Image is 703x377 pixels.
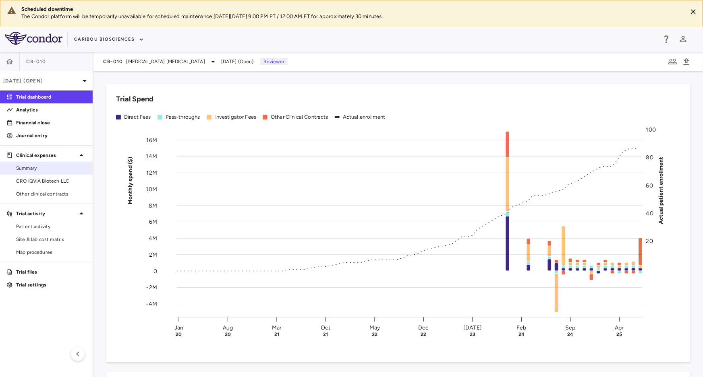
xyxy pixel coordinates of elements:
[16,177,86,185] span: CRO IQVIA Biotech LLC
[16,223,86,230] span: Patient activity
[16,119,86,126] p: Financial close
[272,324,282,331] text: Mar
[646,182,653,189] tspan: 60
[149,202,157,209] tspan: 8M
[658,157,665,224] tspan: Actual patient enrollment
[646,154,653,161] tspan: 80
[687,6,699,18] button: Close
[103,58,123,65] span: CB-010
[223,324,233,331] text: Aug
[146,185,157,192] tspan: 10M
[149,251,157,258] tspan: 2M
[166,113,200,121] div: Pass-throughs
[153,268,157,274] tspan: 0
[16,132,86,139] p: Journal entry
[323,332,328,337] text: 21
[146,301,157,307] tspan: -4M
[260,58,288,65] p: Reviewer
[516,324,526,331] text: Feb
[568,332,574,337] text: 24
[149,218,157,225] tspan: 6M
[372,332,377,337] text: 22
[16,210,77,217] p: Trial activity
[646,210,653,217] tspan: 40
[124,113,151,121] div: Direct Fees
[21,6,681,13] div: Scheduled downtime
[16,106,86,113] p: Analytics
[369,324,380,331] text: May
[225,332,231,337] text: 20
[176,332,182,337] text: 20
[146,153,157,160] tspan: 14M
[646,238,653,245] tspan: 20
[343,113,386,121] div: Actual enrollment
[321,324,330,331] text: Oct
[16,281,86,288] p: Trial settings
[463,324,482,331] text: [DATE]
[149,235,157,242] tspan: 4M
[615,324,624,331] text: Apr
[5,32,62,45] img: logo-full-SnFGN8VE.png
[16,93,86,101] p: Trial dashboard
[617,332,622,337] text: 25
[16,165,86,172] span: Summary
[221,58,254,65] span: [DATE] (Open)
[646,126,656,133] tspan: 100
[147,169,157,176] tspan: 12M
[418,324,429,331] text: Dec
[215,113,257,121] div: Investigator Fees
[21,13,681,20] p: The Condor platform will be temporarily unavailable for scheduled maintenance [DATE][DATE] 9:00 P...
[274,332,279,337] text: 21
[74,33,144,46] button: Caribou Biosciences
[116,94,153,105] h6: Trial Spend
[174,324,183,331] text: Jan
[518,332,525,337] text: 24
[147,284,157,291] tspan: -2M
[16,268,86,276] p: Trial files
[26,58,46,65] span: CB-010
[470,332,475,337] text: 23
[126,58,205,65] span: [MEDICAL_DATA] [MEDICAL_DATA]
[127,157,134,204] tspan: Monthly spend ($)
[16,190,86,198] span: Other clinical contracts
[147,136,157,143] tspan: 16M
[271,113,328,121] div: Other Clinical Contracts
[3,77,80,84] p: [DATE] (Open)
[16,152,77,159] p: Clinical expenses
[16,236,86,243] span: Site & lab cost matrix
[421,332,426,337] text: 22
[16,249,86,256] span: Map procedures
[565,324,575,331] text: Sep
